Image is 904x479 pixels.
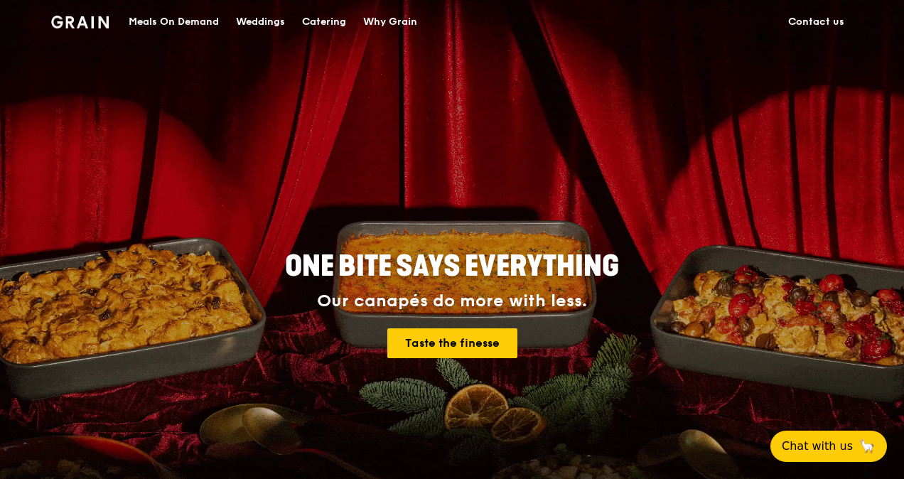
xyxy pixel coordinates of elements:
div: Catering [302,1,346,43]
a: Weddings [227,1,294,43]
button: Chat with us🦙 [770,431,887,462]
a: Why Grain [355,1,426,43]
a: Contact us [780,1,853,43]
a: Catering [294,1,355,43]
img: Grain [51,16,109,28]
a: Taste the finesse [387,328,517,358]
div: Meals On Demand [129,1,219,43]
div: Weddings [236,1,285,43]
div: Why Grain [363,1,417,43]
span: Chat with us [782,438,853,455]
span: 🦙 [859,438,876,455]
